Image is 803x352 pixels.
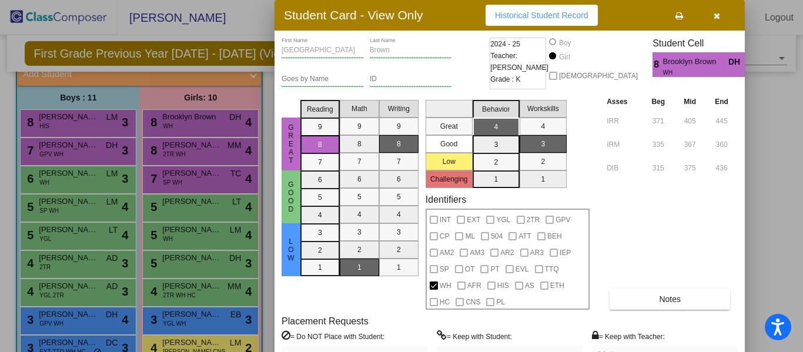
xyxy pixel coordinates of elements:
[525,279,534,293] span: AS
[592,330,665,342] label: = Keep with Teacher:
[490,38,520,50] span: 2024 - 25
[286,123,296,165] span: Great
[545,262,559,276] span: TTQ
[490,262,499,276] span: PT
[560,246,571,260] span: IEP
[550,279,564,293] span: ETH
[547,229,562,243] span: BEH
[610,289,730,310] button: Notes
[490,73,520,85] span: Grade : K
[465,229,475,243] span: ML
[496,295,505,309] span: PL
[497,279,509,293] span: HIS
[745,58,755,72] span: 4
[465,262,475,276] span: OT
[282,316,369,327] label: Placement Requests
[495,11,588,20] span: Historical Student Record
[558,38,571,48] div: Boy
[284,8,423,22] h3: Student Card - View Only
[440,229,450,243] span: CP
[440,262,449,276] span: SP
[607,159,639,177] input: assessment
[516,262,529,276] span: EVL
[559,69,638,83] span: [DEMOGRAPHIC_DATA]
[486,5,598,26] button: Historical Student Record
[282,75,364,83] input: goes by name
[728,56,745,68] span: DH
[642,95,674,108] th: Beg
[467,213,480,227] span: EXT
[440,279,451,293] span: WH
[490,50,548,73] span: Teacher: [PERSON_NAME]
[556,213,570,227] span: GPV
[663,56,728,68] span: Brooklyn Brown
[607,136,639,153] input: assessment
[558,52,570,62] div: Girl
[527,213,540,227] span: 2TR
[437,330,512,342] label: = Keep with Student:
[466,295,480,309] span: CNS
[286,237,296,262] span: Low
[500,246,514,260] span: AR2
[467,279,481,293] span: AFR
[705,95,738,108] th: End
[653,58,663,72] span: 8
[496,213,510,227] span: YGL
[530,246,544,260] span: AR3
[604,95,642,108] th: Asses
[426,194,466,205] label: Identifiers
[659,294,681,304] span: Notes
[663,68,720,77] span: WH
[518,229,531,243] span: ATT
[440,213,451,227] span: INT
[282,330,384,342] label: = Do NOT Place with Student:
[653,38,755,49] h3: Student Cell
[491,229,503,243] span: 504
[286,180,296,213] span: Good
[440,246,454,260] span: AM2
[607,112,639,130] input: assessment
[674,95,705,108] th: Mid
[440,295,450,309] span: HC
[470,246,484,260] span: AM3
